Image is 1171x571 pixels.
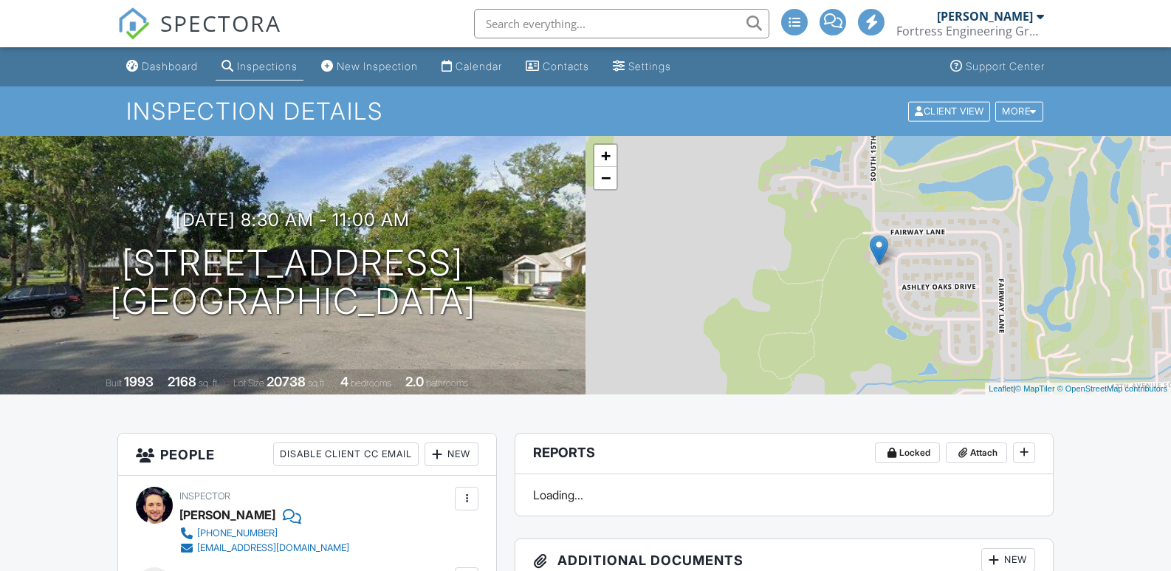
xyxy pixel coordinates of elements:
[117,7,150,40] img: The Best Home Inspection Software - Spectora
[896,24,1044,38] div: Fortress Engineering Group LLC
[351,377,391,389] span: bedrooms
[966,60,1045,72] div: Support Center
[237,60,298,72] div: Inspections
[197,527,278,539] div: [PHONE_NUMBER]
[110,244,476,322] h1: [STREET_ADDRESS] [GEOGRAPHIC_DATA]
[179,504,275,526] div: [PERSON_NAME]
[543,60,589,72] div: Contacts
[985,383,1171,395] div: |
[168,374,196,389] div: 2168
[118,434,497,476] h3: People
[989,384,1013,393] a: Leaflet
[1015,384,1055,393] a: © MapTiler
[126,98,1044,124] h1: Inspection Details
[907,105,994,116] a: Client View
[179,526,349,541] a: [PHONE_NUMBER]
[425,442,478,466] div: New
[337,60,418,72] div: New Inspection
[944,53,1051,81] a: Support Center
[456,60,502,72] div: Calendar
[436,53,508,81] a: Calendar
[124,374,154,389] div: 1993
[216,53,303,81] a: Inspections
[142,60,198,72] div: Dashboard
[179,490,230,502] span: Inspector
[308,377,326,389] span: sq.ft.
[594,167,617,189] a: Zoom out
[405,374,424,389] div: 2.0
[1057,384,1167,393] a: © OpenStreetMap contributors
[340,374,348,389] div: 4
[117,20,281,51] a: SPECTORA
[160,7,281,38] span: SPECTORA
[628,60,671,72] div: Settings
[594,145,617,167] a: Zoom in
[607,53,677,81] a: Settings
[106,377,122,389] span: Built
[176,210,410,230] h3: [DATE] 8:30 am - 11:00 am
[908,101,990,121] div: Client View
[520,53,595,81] a: Contacts
[197,542,349,554] div: [EMAIL_ADDRESS][DOMAIN_NAME]
[995,101,1043,121] div: More
[426,377,468,389] span: bathrooms
[937,9,1033,24] div: [PERSON_NAME]
[474,9,769,38] input: Search everything...
[199,377,219,389] span: sq. ft.
[179,541,349,555] a: [EMAIL_ADDRESS][DOMAIN_NAME]
[233,377,264,389] span: Lot Size
[273,442,419,466] div: Disable Client CC Email
[120,53,204,81] a: Dashboard
[267,374,306,389] div: 20738
[315,53,424,81] a: New Inspection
